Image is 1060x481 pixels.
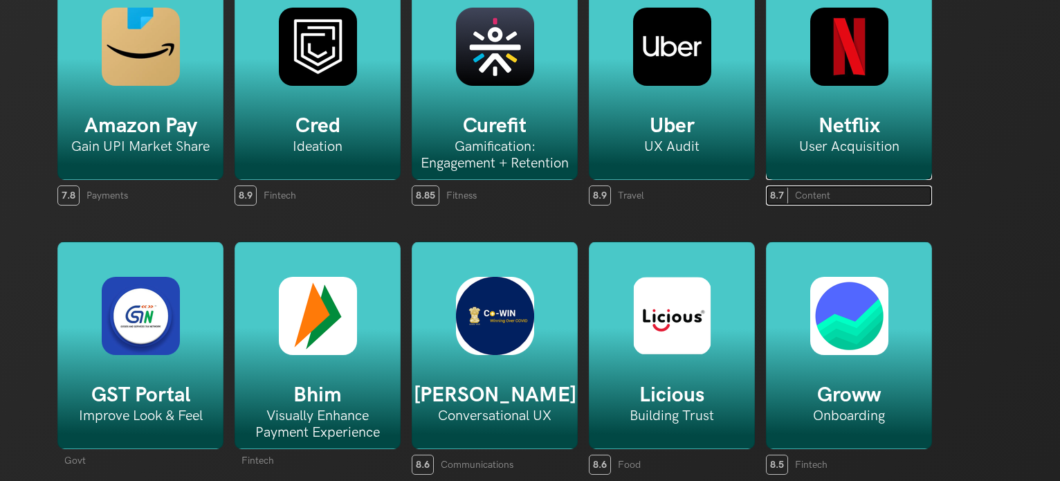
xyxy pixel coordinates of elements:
h6: User Acquisition [767,138,931,155]
h5: Groww [767,383,931,408]
span: 8.5 [766,455,788,475]
h5: Uber [590,114,754,138]
h6: UX Audit [590,138,754,155]
span: 8.7 [766,185,788,206]
span: 8.6 [589,455,611,475]
h5: Bhim [235,383,400,408]
h6: Improve Look & Feel [58,408,223,424]
h6: Building Trust [590,408,754,424]
span: Payments [86,190,128,201]
h5: Cred [235,114,400,138]
h6: Gain UPI Market Share [58,138,223,155]
span: 8.85 [412,185,439,206]
span: 8.9 [235,185,257,206]
h5: Amazon Pay [58,114,223,138]
span: Fintech [264,190,296,201]
a: [PERSON_NAME] Conversational UX 8.6 Communications [412,242,578,475]
a: GST Portal Improve Look & Feel Govt [57,242,223,466]
h6: Gamification: Engagement + Retention [412,138,577,172]
span: Travel [618,190,644,201]
span: Govt [64,455,86,466]
span: 8.6 [412,455,434,475]
span: Content [795,190,830,201]
a: Bhim Visually Enhance Payment Experience Fintech [235,242,401,466]
h5: Licious [590,383,754,408]
h5: Curefit [412,114,577,138]
h5: GST Portal [58,383,223,408]
span: Communications [441,459,513,471]
h6: Onboarding [767,408,931,424]
span: Fintech [795,459,828,471]
span: Fintech [241,455,274,466]
span: Food [618,459,641,471]
h5: [PERSON_NAME] [412,383,577,408]
h5: Netflix [767,114,931,138]
h6: Visually Enhance Payment Experience [235,408,400,441]
span: 7.8 [57,185,80,206]
span: Fitness [446,190,477,201]
h6: Conversational UX [412,408,577,424]
a: Licious Building Trust 8.6 Food [589,242,755,475]
a: Groww Onboarding 8.5 Fintech [766,242,932,475]
h6: Ideation [235,138,400,155]
span: 8.9 [589,185,611,206]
